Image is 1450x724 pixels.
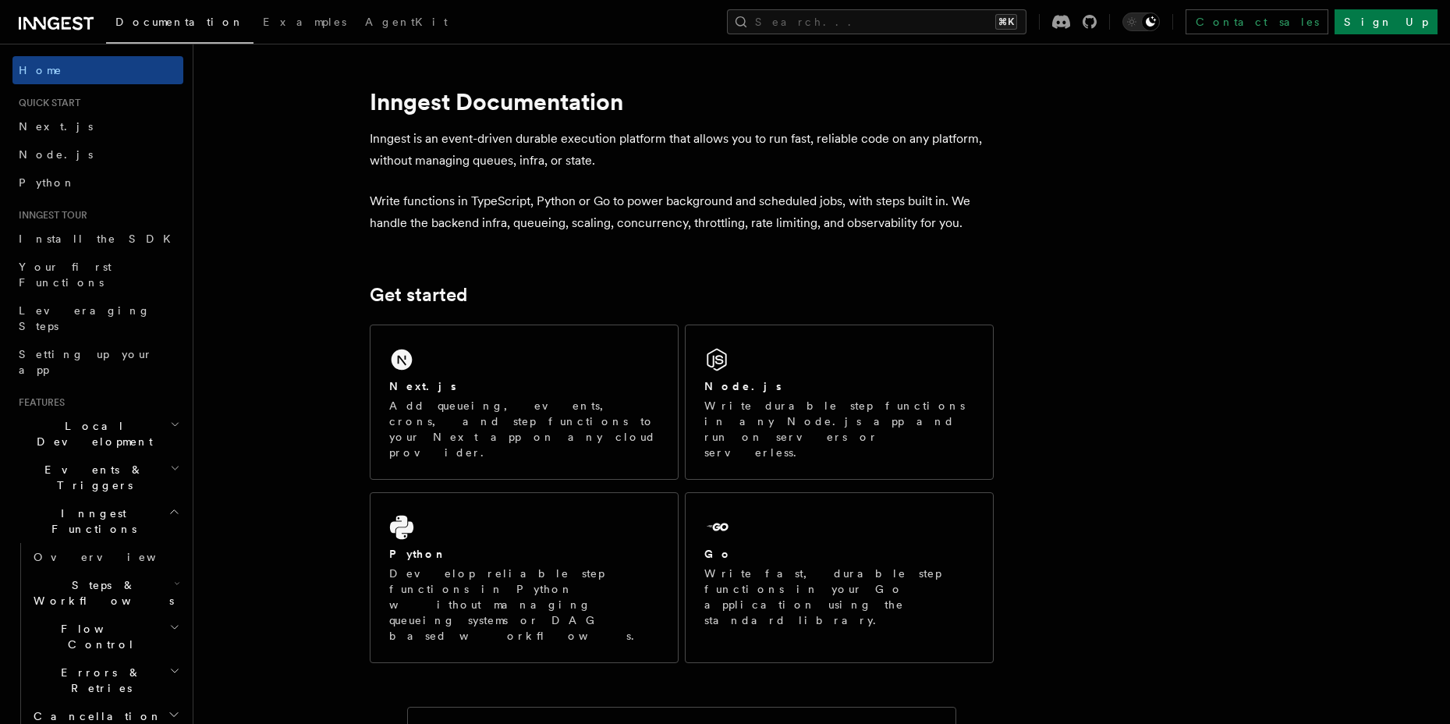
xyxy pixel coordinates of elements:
[1122,12,1160,31] button: Toggle dark mode
[389,378,456,394] h2: Next.js
[12,340,183,384] a: Setting up your app
[12,169,183,197] a: Python
[12,412,183,456] button: Local Development
[19,232,180,245] span: Install the SDK
[12,112,183,140] a: Next.js
[370,492,679,663] a: PythonDevelop reliable step functions in Python without managing queueing systems or DAG based wo...
[19,176,76,189] span: Python
[12,56,183,84] a: Home
[727,9,1026,34] button: Search...⌘K
[27,658,183,702] button: Errors & Retries
[365,16,448,28] span: AgentKit
[19,304,151,332] span: Leveraging Steps
[995,14,1017,30] kbd: ⌘K
[370,128,994,172] p: Inngest is an event-driven durable execution platform that allows you to run fast, reliable code ...
[389,398,659,460] p: Add queueing, events, crons, and step functions to your Next app on any cloud provider.
[27,571,183,615] button: Steps & Workflows
[12,209,87,222] span: Inngest tour
[12,456,183,499] button: Events & Triggers
[12,499,183,543] button: Inngest Functions
[27,615,183,658] button: Flow Control
[12,225,183,253] a: Install the SDK
[389,566,659,644] p: Develop reliable step functions in Python without managing queueing systems or DAG based workflows.
[12,296,183,340] a: Leveraging Steps
[370,190,994,234] p: Write functions in TypeScript, Python or Go to power background and scheduled jobs, with steps bu...
[704,398,974,460] p: Write durable step functions in any Node.js app and run on servers or serverless.
[12,462,170,493] span: Events & Triggers
[370,87,994,115] h1: Inngest Documentation
[115,16,244,28] span: Documentation
[19,348,153,376] span: Setting up your app
[704,566,974,628] p: Write fast, durable step functions in your Go application using the standard library.
[27,621,169,652] span: Flow Control
[370,284,467,306] a: Get started
[685,325,994,480] a: Node.jsWrite durable step functions in any Node.js app and run on servers or serverless.
[12,253,183,296] a: Your first Functions
[389,546,447,562] h2: Python
[27,665,169,696] span: Errors & Retries
[12,506,168,537] span: Inngest Functions
[1335,9,1438,34] a: Sign Up
[34,551,194,563] span: Overview
[27,708,162,724] span: Cancellation
[1186,9,1328,34] a: Contact sales
[263,16,346,28] span: Examples
[19,148,93,161] span: Node.js
[19,261,112,289] span: Your first Functions
[12,418,170,449] span: Local Development
[27,577,174,609] span: Steps & Workflows
[685,492,994,663] a: GoWrite fast, durable step functions in your Go application using the standard library.
[704,378,782,394] h2: Node.js
[12,396,65,409] span: Features
[356,5,457,42] a: AgentKit
[27,543,183,571] a: Overview
[19,120,93,133] span: Next.js
[12,140,183,169] a: Node.js
[19,62,62,78] span: Home
[106,5,253,44] a: Documentation
[12,97,80,109] span: Quick start
[253,5,356,42] a: Examples
[370,325,679,480] a: Next.jsAdd queueing, events, crons, and step functions to your Next app on any cloud provider.
[704,546,732,562] h2: Go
